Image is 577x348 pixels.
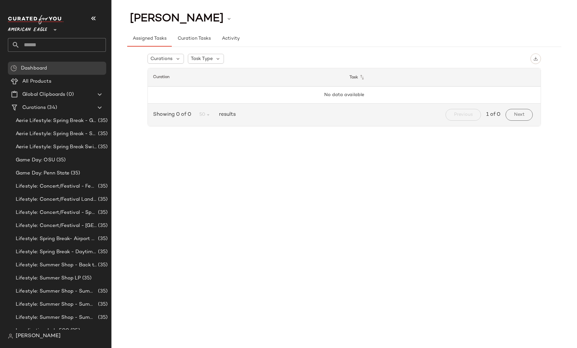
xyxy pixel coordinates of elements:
span: (35) [97,143,108,151]
span: Next [514,112,525,117]
span: Lifestyle: Spring Break- Airport Style [16,235,97,243]
span: (35) [97,117,108,125]
span: Assigned Tasks [132,36,167,41]
span: Lifestyle: Summer Shop LP [16,275,81,282]
span: (35) [70,170,80,177]
span: All Products [22,78,51,85]
span: results [216,111,236,119]
span: [PERSON_NAME] [130,12,224,25]
button: Next [506,109,533,121]
span: (35) [97,261,108,269]
span: (35) [97,314,108,321]
span: (35) [97,209,108,216]
span: Curations [150,55,172,62]
span: (35) [97,235,108,243]
span: Lifestyle: Summer Shop - Summer Abroad [16,288,97,295]
span: (34) [46,104,57,112]
span: (0) [65,91,73,98]
span: Activity [222,36,240,41]
span: (35) [97,130,108,138]
span: Aerie Lifestyle: Spring Break - Sporty [16,130,97,138]
img: svg%3e [10,65,17,72]
td: No data available [148,87,541,104]
span: (35) [81,275,92,282]
span: (35) [97,288,108,295]
span: 1 of 0 [486,111,500,119]
span: Lifestyle: Concert/Festival - Femme [16,183,97,190]
th: Curation [148,68,344,87]
span: Lifestyle: Concert/Festival - [GEOGRAPHIC_DATA] [16,222,97,230]
span: Lifestyle: Summer Shop - Summer Internship [16,301,97,308]
span: [PERSON_NAME] [16,332,61,340]
img: cfy_white_logo.C9jOOHJF.svg [8,15,64,24]
span: Curation Tasks [177,36,210,41]
span: Showing 0 of 0 [153,111,194,119]
span: Game Day: OSU [16,156,55,164]
img: svg%3e [533,56,538,61]
span: Lifestyle: Concert/Festival Landing Page [16,196,97,203]
span: (35) [69,327,80,335]
span: Task Type [191,55,213,62]
span: Lifestyle: Summer Shop - Back to School Essentials [16,261,97,269]
span: Aerie Lifestyle: Spring Break - Girly/Femme [16,117,97,125]
span: Lifestyle: Concert/Festival - Sporty [16,209,97,216]
span: (35) [97,248,108,256]
span: Lifestyle: Spring Break - Daytime Casual [16,248,97,256]
span: (35) [97,183,108,190]
span: (35) [55,156,66,164]
span: Aerie Lifestyle: Spring Break Swimsuits Landing Page [16,143,97,151]
span: (35) [97,196,108,203]
img: svg%3e [8,334,13,339]
th: Task [344,68,541,87]
span: Lifestyle: Summer Shop - Summer Study Sessions [16,314,97,321]
span: Global Clipboards [22,91,65,98]
span: Curations [22,104,46,112]
span: (35) [97,222,108,230]
span: Localization: Indy 500 [16,327,69,335]
span: Dashboard [21,65,47,72]
span: American Eagle [8,22,47,34]
span: Game Day: Penn State [16,170,70,177]
span: (35) [97,301,108,308]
